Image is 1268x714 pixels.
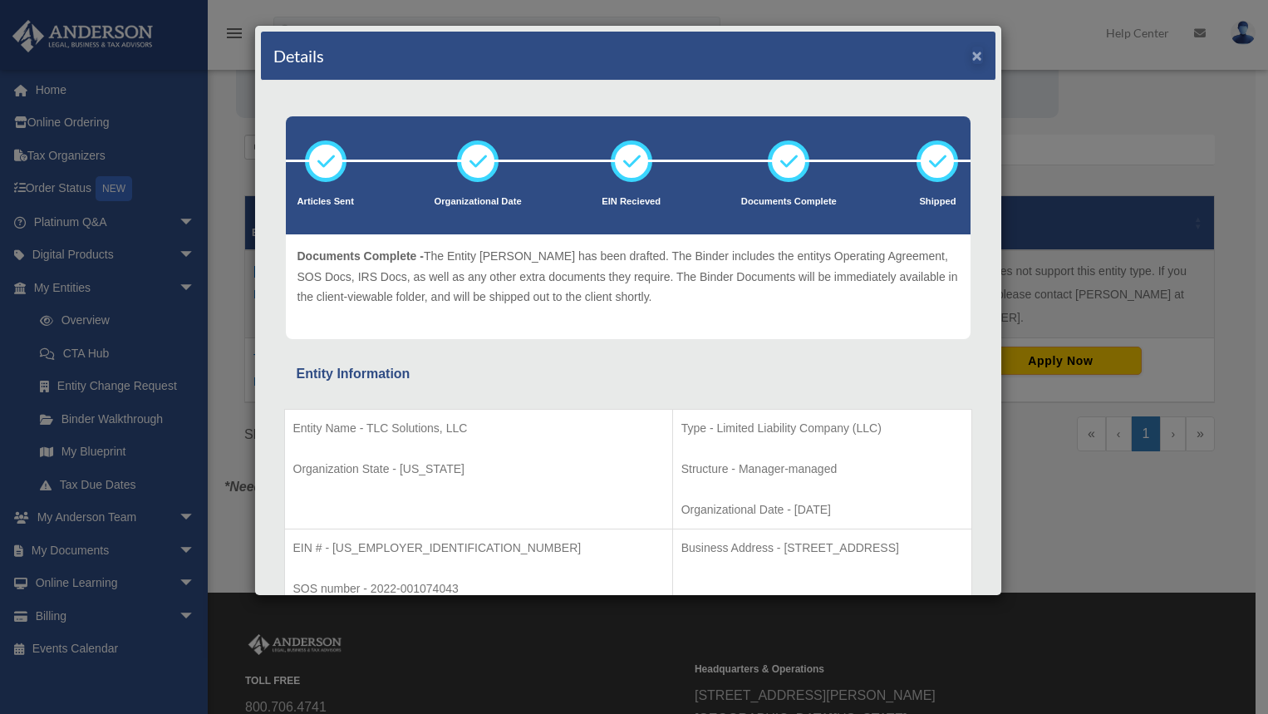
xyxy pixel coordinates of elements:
p: Organizational Date - [DATE] [681,500,963,520]
button: × [972,47,983,64]
p: Type - Limited Liability Company (LLC) [681,418,963,439]
div: Entity Information [297,362,960,386]
p: Articles Sent [297,194,354,210]
p: Shipped [917,194,958,210]
p: Organizational Date [435,194,522,210]
span: Documents Complete - [297,249,424,263]
p: Entity Name - TLC Solutions, LLC [293,418,664,439]
h4: Details [273,44,324,67]
p: EIN # - [US_EMPLOYER_IDENTIFICATION_NUMBER] [293,538,664,559]
p: Documents Complete [741,194,837,210]
p: Organization State - [US_STATE] [293,459,664,480]
p: SOS number - 2022-001074043 [293,579,664,599]
p: Structure - Manager-managed [681,459,963,480]
p: Business Address - [STREET_ADDRESS] [681,538,963,559]
p: EIN Recieved [602,194,661,210]
p: The Entity [PERSON_NAME] has been drafted. The Binder includes the entitys Operating Agreement, S... [297,246,959,308]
